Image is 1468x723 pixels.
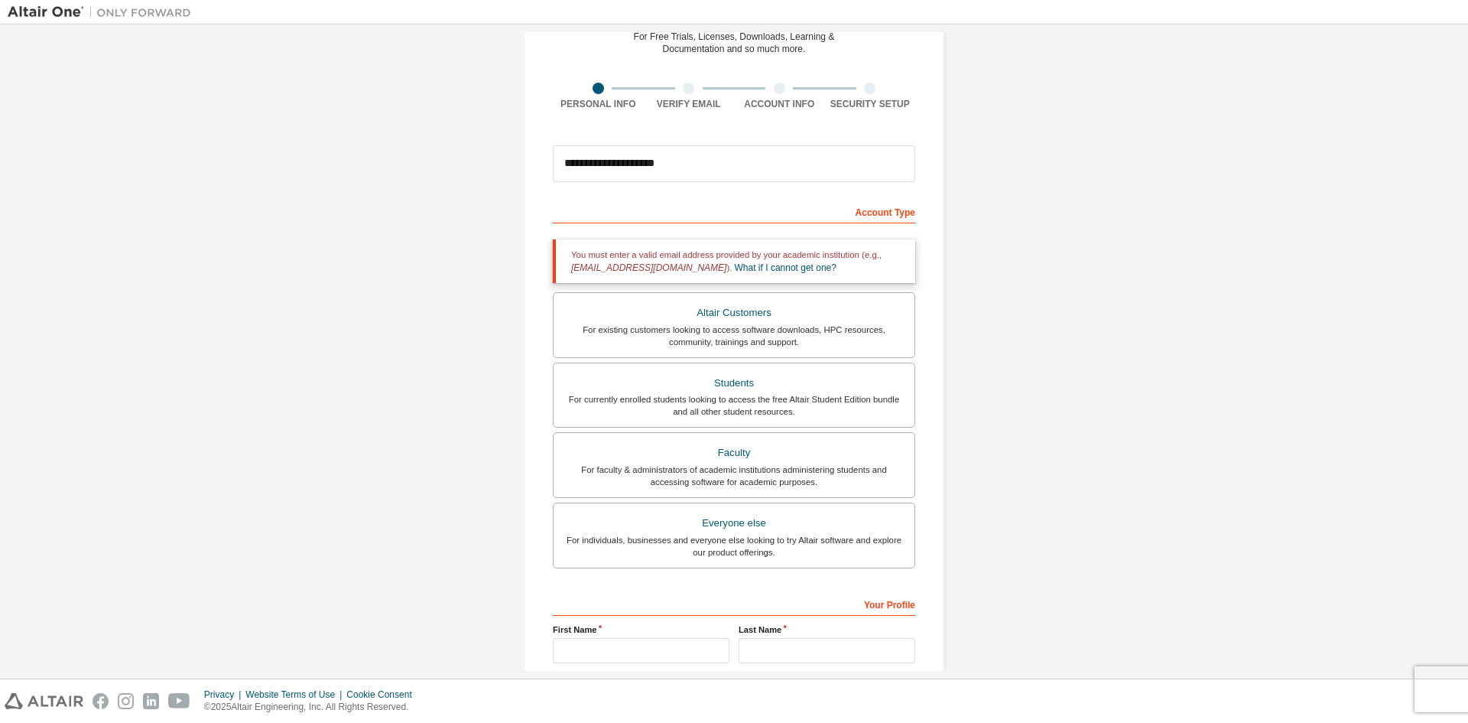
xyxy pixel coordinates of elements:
[93,693,109,709] img: facebook.svg
[563,442,905,464] div: Faculty
[553,98,644,110] div: Personal Info
[204,689,245,701] div: Privacy
[735,262,836,273] a: What if I cannot get one?
[553,239,915,283] div: You must enter a valid email address provided by your academic institution (e.g., ).
[245,689,346,701] div: Website Terms of Use
[143,693,159,709] img: linkedin.svg
[346,689,421,701] div: Cookie Consent
[553,591,915,616] div: Your Profile
[563,534,905,559] div: For individuals, businesses and everyone else looking to try Altair software and explore our prod...
[634,31,835,55] div: For Free Trials, Licenses, Downloads, Learning & Documentation and so much more.
[734,98,825,110] div: Account Info
[825,98,916,110] div: Security Setup
[8,5,199,20] img: Altair One
[118,693,134,709] img: instagram.svg
[563,464,905,488] div: For faculty & administrators of academic institutions administering students and accessing softwa...
[563,324,905,348] div: For existing customers looking to access software downloads, HPC resources, community, trainings ...
[553,624,729,636] label: First Name
[571,262,726,273] span: [EMAIL_ADDRESS][DOMAIN_NAME]
[563,393,905,418] div: For currently enrolled students looking to access the free Altair Student Edition bundle and all ...
[553,199,915,223] div: Account Type
[5,693,83,709] img: altair_logo.svg
[563,373,905,394] div: Students
[739,624,915,636] label: Last Name
[644,98,735,110] div: Verify Email
[204,701,421,714] p: © 2025 Altair Engineering, Inc. All Rights Reserved.
[563,302,905,324] div: Altair Customers
[563,513,905,534] div: Everyone else
[168,693,190,709] img: youtube.svg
